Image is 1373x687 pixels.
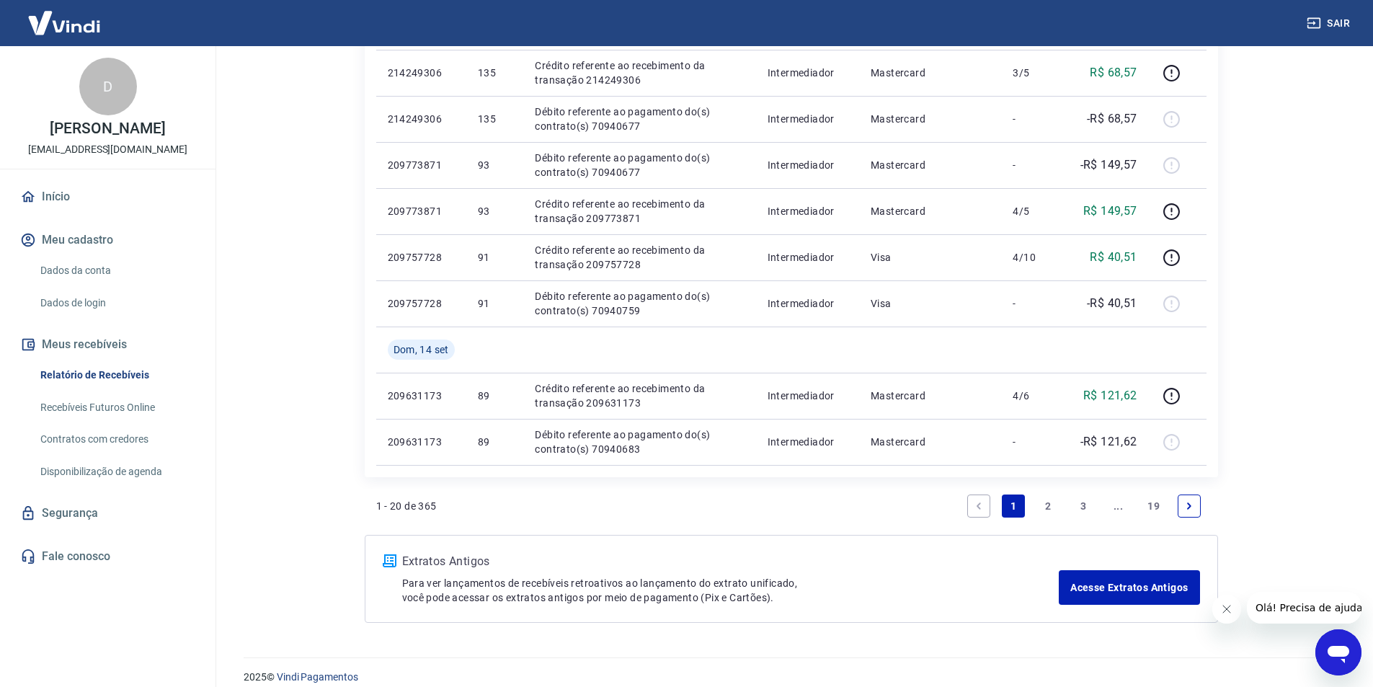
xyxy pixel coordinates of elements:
p: Intermediador [768,204,848,218]
p: Mastercard [871,204,990,218]
p: - [1013,112,1055,126]
a: Segurança [17,497,198,529]
button: Meus recebíveis [17,329,198,360]
a: Dados de login [35,288,198,318]
p: -R$ 40,51 [1087,295,1137,312]
p: Para ver lançamentos de recebíveis retroativos ao lançamento do extrato unificado, você pode aces... [402,576,1059,605]
iframe: Fechar mensagem [1212,595,1241,624]
p: - [1013,296,1055,311]
img: ícone [383,554,396,567]
a: Page 1 is your current page [1002,495,1025,518]
p: Intermediador [768,66,848,80]
p: 214249306 [388,66,455,80]
a: Relatório de Recebíveis [35,360,198,390]
p: R$ 40,51 [1090,249,1137,266]
p: Mastercard [871,389,990,403]
p: Intermediador [768,250,848,265]
ul: Pagination [961,489,1207,523]
a: Page 2 [1037,495,1060,518]
a: Vindi Pagamentos [277,671,358,683]
p: Débito referente ao pagamento do(s) contrato(s) 70940677 [535,151,744,179]
p: 209757728 [388,296,455,311]
p: Mastercard [871,112,990,126]
p: 214249306 [388,112,455,126]
p: 209631173 [388,389,455,403]
a: Recebíveis Futuros Online [35,393,198,422]
span: Dom, 14 set [394,342,449,357]
p: -R$ 68,57 [1087,110,1137,128]
a: Fale conosco [17,541,198,572]
p: - [1013,435,1055,449]
a: Dados da conta [35,256,198,285]
p: Mastercard [871,66,990,80]
img: Vindi [17,1,111,45]
p: 4/5 [1013,204,1055,218]
a: Disponibilização de agenda [35,457,198,487]
p: 4/10 [1013,250,1055,265]
p: Débito referente ao pagamento do(s) contrato(s) 70940683 [535,427,744,456]
div: D [79,58,137,115]
p: -R$ 149,57 [1080,156,1137,174]
iframe: Botão para abrir a janela de mensagens [1315,629,1361,675]
p: 89 [478,435,512,449]
p: 4/6 [1013,389,1055,403]
p: Intermediador [768,389,848,403]
p: 209773871 [388,204,455,218]
p: Débito referente ao pagamento do(s) contrato(s) 70940677 [535,105,744,133]
p: Débito referente ao pagamento do(s) contrato(s) 70940759 [535,289,744,318]
p: [EMAIL_ADDRESS][DOMAIN_NAME] [28,142,187,157]
p: 93 [478,158,512,172]
p: Extratos Antigos [402,553,1059,570]
p: [PERSON_NAME] [50,121,165,136]
p: Intermediador [768,435,848,449]
a: Contratos com credores [35,425,198,454]
p: Crédito referente ao recebimento da transação 209631173 [535,381,744,410]
span: Olá! Precisa de ajuda? [9,10,121,22]
p: 209757728 [388,250,455,265]
p: R$ 121,62 [1083,387,1137,404]
p: Crédito referente ao recebimento da transação 209773871 [535,197,744,226]
p: Intermediador [768,112,848,126]
p: 93 [478,204,512,218]
p: R$ 149,57 [1083,203,1137,220]
p: 209773871 [388,158,455,172]
a: Jump forward [1107,495,1130,518]
p: 91 [478,296,512,311]
p: 135 [478,112,512,126]
a: Previous page [967,495,990,518]
a: Next page [1178,495,1201,518]
p: 135 [478,66,512,80]
p: Visa [871,296,990,311]
p: 2025 © [244,670,1338,685]
p: Visa [871,250,990,265]
button: Sair [1304,10,1356,37]
p: Mastercard [871,435,990,449]
a: Page 19 [1142,495,1165,518]
p: - [1013,158,1055,172]
a: Início [17,181,198,213]
iframe: Mensagem da empresa [1247,592,1361,624]
button: Meu cadastro [17,224,198,256]
p: Crédito referente ao recebimento da transação 214249306 [535,58,744,87]
p: Crédito referente ao recebimento da transação 209757728 [535,243,744,272]
p: 89 [478,389,512,403]
a: Acesse Extratos Antigos [1059,570,1199,605]
p: 1 - 20 de 365 [376,499,437,513]
a: Page 3 [1072,495,1095,518]
p: 3/5 [1013,66,1055,80]
p: R$ 68,57 [1090,64,1137,81]
p: 91 [478,250,512,265]
p: 209631173 [388,435,455,449]
p: Intermediador [768,296,848,311]
p: Mastercard [871,158,990,172]
p: -R$ 121,62 [1080,433,1137,451]
p: Intermediador [768,158,848,172]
